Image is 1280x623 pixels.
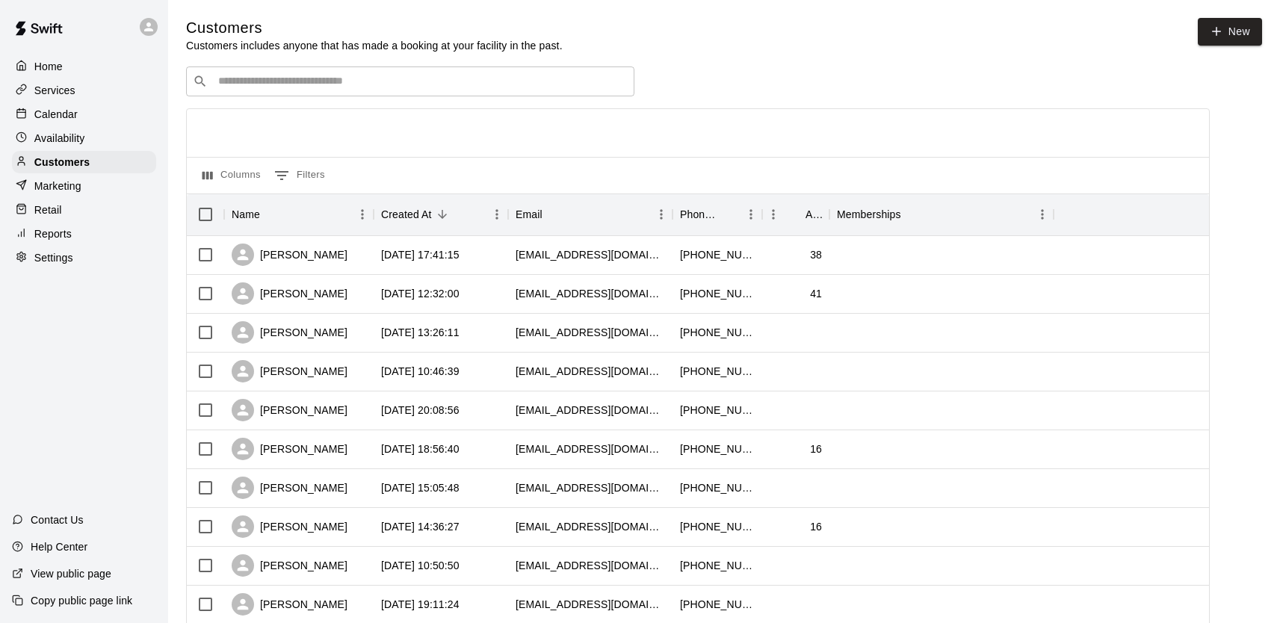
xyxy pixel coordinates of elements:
[810,441,822,456] div: 16
[12,151,156,173] a: Customers
[516,519,665,534] div: jagtox@gmail.com
[516,403,665,418] div: suelannon@gmail.com
[270,164,329,187] button: Show filters
[810,286,822,301] div: 41
[680,193,719,235] div: Phone Number
[516,193,542,235] div: Email
[680,441,755,456] div: +14013047313
[680,325,755,340] div: +14017440052
[34,250,73,265] p: Settings
[34,202,62,217] p: Retail
[516,364,665,379] div: jenbock2015@gmail.com
[810,247,822,262] div: 38
[232,554,347,577] div: [PERSON_NAME]
[374,193,508,235] div: Created At
[232,282,347,305] div: [PERSON_NAME]
[810,519,822,534] div: 16
[31,512,84,527] p: Contact Us
[12,223,156,245] a: Reports
[34,131,85,146] p: Availability
[232,515,347,538] div: [PERSON_NAME]
[186,18,563,38] h5: Customers
[381,364,460,379] div: 2025-08-22 10:46:39
[680,519,755,534] div: +18609615085
[381,441,460,456] div: 2025-08-13 18:56:40
[381,403,460,418] div: 2025-08-19 20:08:56
[260,204,281,225] button: Sort
[12,175,156,197] a: Marketing
[837,193,901,235] div: Memberships
[232,321,347,344] div: [PERSON_NAME]
[12,103,156,125] a: Calendar
[34,83,75,98] p: Services
[673,193,762,235] div: Phone Number
[224,193,374,235] div: Name
[381,193,432,235] div: Created At
[829,193,1054,235] div: Memberships
[785,204,806,225] button: Sort
[232,593,347,616] div: [PERSON_NAME]
[31,593,132,608] p: Copy public page link
[34,179,81,193] p: Marketing
[1198,18,1262,46] a: New
[12,247,156,269] a: Settings
[232,244,347,266] div: [PERSON_NAME]
[680,480,755,495] div: +14012696957
[542,204,563,225] button: Sort
[232,399,347,421] div: [PERSON_NAME]
[34,155,90,170] p: Customers
[199,164,265,187] button: Select columns
[34,59,63,74] p: Home
[1031,203,1054,226] button: Menu
[351,203,374,226] button: Menu
[381,480,460,495] div: 2025-08-03 15:05:48
[680,403,755,418] div: +18607532391
[680,364,755,379] div: +14014478188
[516,325,665,340] div: ncgraveline@yahoo.com
[680,558,755,573] div: +14018713104
[381,325,460,340] div: 2025-09-02 13:26:11
[762,193,829,235] div: Age
[432,204,453,225] button: Sort
[31,566,111,581] p: View public page
[486,203,508,226] button: Menu
[232,193,260,235] div: Name
[680,247,755,262] div: +14019541431
[34,107,78,122] p: Calendar
[381,247,460,262] div: 2025-09-10 17:41:15
[186,38,563,53] p: Customers includes anyone that has made a booking at your facility in the past.
[34,226,72,241] p: Reports
[516,247,665,262] div: rich.fonsecafni@gmail.com
[516,441,665,456] div: ellie.bamford@yahoo.com
[232,360,347,382] div: [PERSON_NAME]
[680,597,755,612] div: +15086889419
[740,203,762,226] button: Menu
[680,286,755,301] div: +14019657940
[516,597,665,612] div: jenniferecooney@gmail.com
[31,539,87,554] p: Help Center
[806,193,822,235] div: Age
[12,199,156,221] a: Retail
[12,55,156,78] a: Home
[901,204,922,225] button: Sort
[762,203,785,226] button: Menu
[12,127,156,149] div: Availability
[650,203,673,226] button: Menu
[186,66,634,96] div: Search customers by name or email
[12,79,156,102] a: Services
[232,477,347,499] div: [PERSON_NAME]
[516,558,665,573] div: pelchat4169@aol.com
[381,286,460,301] div: 2025-09-10 12:32:00
[516,286,665,301] div: rudds16@verizon.net
[719,204,740,225] button: Sort
[232,438,347,460] div: [PERSON_NAME]
[381,597,460,612] div: 2025-07-29 19:11:24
